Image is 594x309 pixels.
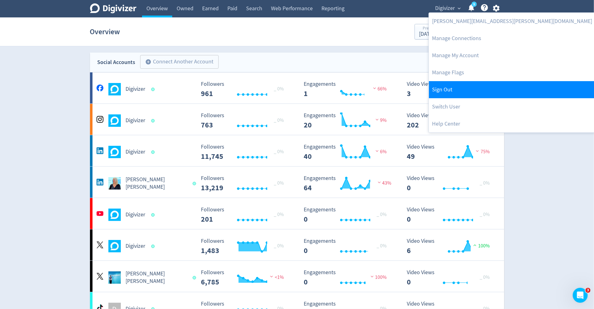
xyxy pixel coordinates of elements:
iframe: Intercom live chat [573,288,588,303]
span: 3 [586,288,591,293]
